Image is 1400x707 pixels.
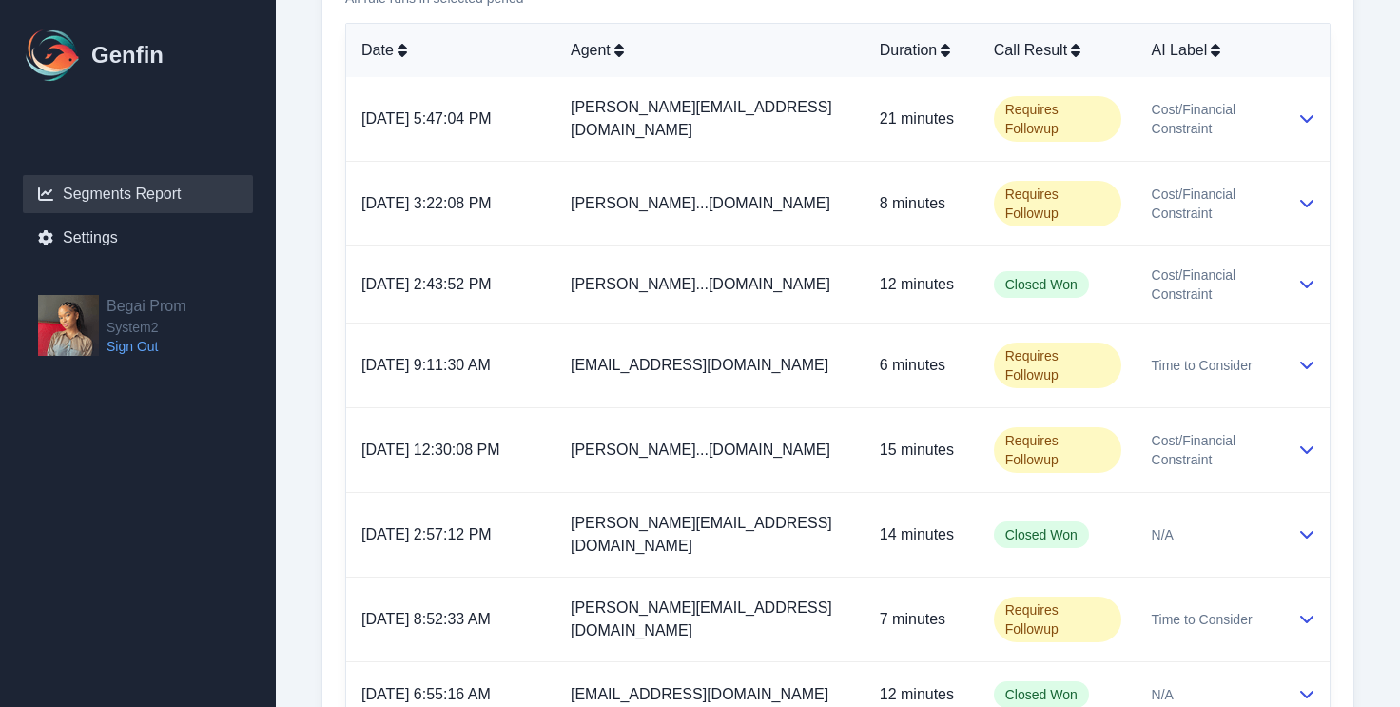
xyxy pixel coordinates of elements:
span: Requires Followup [994,343,1121,388]
span: [DATE] 2:57:12 PM [361,526,492,542]
div: Agent [571,39,849,62]
h2: Begai Prom [107,295,186,318]
span: [EMAIL_ADDRESS][DOMAIN_NAME] [571,357,828,373]
span: [PERSON_NAME][EMAIL_ADDRESS][DOMAIN_NAME] [571,515,832,554]
p: 7 minutes [880,608,963,631]
span: [PERSON_NAME]...[DOMAIN_NAME] [571,195,830,211]
img: Logo [23,25,84,86]
p: 12 minutes [880,683,963,706]
div: Duration [880,39,963,62]
span: N/A [1152,685,1174,704]
span: [PERSON_NAME][EMAIL_ADDRESS][DOMAIN_NAME] [571,599,832,638]
span: Requires Followup [994,96,1121,142]
span: [DATE] 3:22:08 PM [361,195,492,211]
p: 6 minutes [880,354,963,377]
span: System2 [107,318,186,337]
span: Requires Followup [994,597,1121,642]
p: 12 minutes [880,273,963,296]
div: Date [361,39,540,62]
a: Settings [23,219,253,257]
a: Segments Report [23,175,253,213]
span: Requires Followup [994,427,1121,473]
img: Begai Prom [38,295,99,356]
p: 21 minutes [880,108,963,130]
span: N/A [1152,525,1174,544]
span: [DATE] 5:47:04 PM [361,110,492,127]
span: Time to Consider [1152,610,1253,629]
span: Cost/Financial Constraint [1152,100,1267,138]
p: 15 minutes [880,439,963,462]
span: Closed Won [994,271,1089,298]
p: 14 minutes [880,523,963,546]
span: [DATE] 12:30:08 PM [361,442,500,458]
span: [DATE] 8:52:33 AM [361,611,491,627]
span: Requires Followup [994,181,1121,226]
h1: Genfin [91,40,164,70]
span: Cost/Financial Constraint [1152,185,1267,223]
span: [PERSON_NAME]...[DOMAIN_NAME] [571,276,830,292]
p: 8 minutes [880,192,963,215]
span: [DATE] 9:11:30 AM [361,357,491,373]
span: [EMAIL_ADDRESS][DOMAIN_NAME] [571,686,828,702]
span: Closed Won [994,521,1089,548]
span: [DATE] 2:43:52 PM [361,276,492,292]
div: Call Result [994,39,1121,62]
span: [PERSON_NAME][EMAIL_ADDRESS][DOMAIN_NAME] [571,99,832,138]
span: Cost/Financial Constraint [1152,265,1267,304]
span: Time to Consider [1152,356,1253,375]
div: AI Label [1152,39,1267,62]
span: Cost/Financial Constraint [1152,431,1267,469]
span: [PERSON_NAME]...[DOMAIN_NAME] [571,442,830,458]
a: Sign Out [107,337,186,356]
span: [DATE] 6:55:16 AM [361,686,491,702]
